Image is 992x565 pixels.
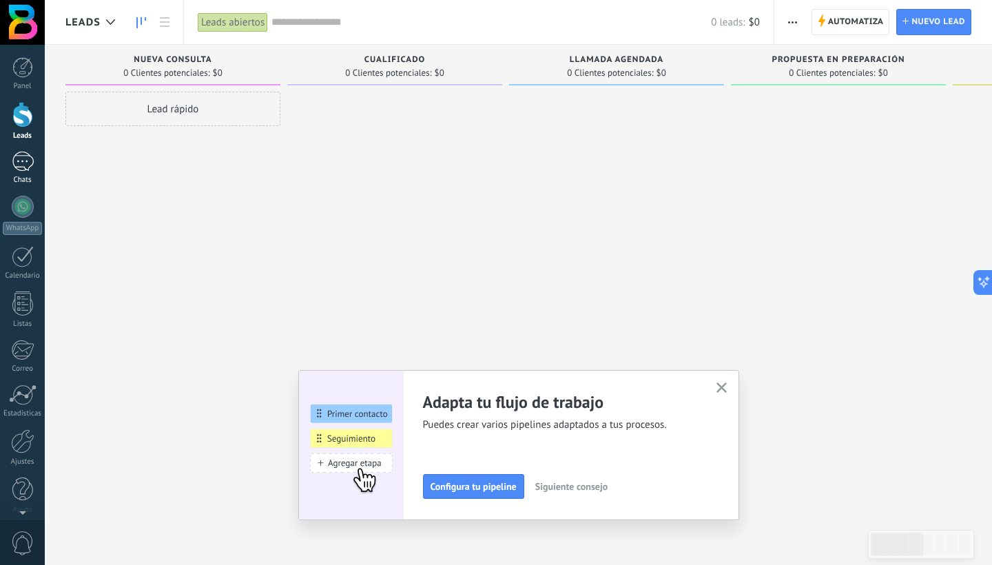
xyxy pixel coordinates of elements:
[423,391,700,413] h2: Adapta tu flujo de trabajo
[535,482,608,491] span: Siguiente consejo
[812,9,890,35] a: Automatiza
[72,55,273,67] div: Nueva consulta
[3,271,43,280] div: Calendario
[213,69,223,77] span: $0
[3,222,42,235] div: WhatsApp
[878,69,888,77] span: $0
[153,9,176,36] a: Lista
[65,16,101,29] span: Leads
[3,364,43,373] div: Correo
[789,69,875,77] span: 0 Clientes potenciales:
[3,320,43,329] div: Listas
[3,409,43,418] div: Estadísticas
[911,10,965,34] span: Nuevo lead
[431,482,517,491] span: Configura tu pipeline
[364,55,426,65] span: Cualificado
[345,69,431,77] span: 0 Clientes potenciales:
[657,69,666,77] span: $0
[3,458,43,466] div: Ajustes
[529,476,614,497] button: Siguiente consejo
[130,9,153,36] a: Leads
[783,9,803,35] button: Más
[828,10,884,34] span: Automatiza
[123,69,209,77] span: 0 Clientes potenciales:
[435,69,444,77] span: $0
[198,12,268,32] div: Leads abiertos
[294,55,495,67] div: Cualificado
[516,55,717,67] div: Llamada agendada
[896,9,971,35] a: Nuevo lead
[65,92,280,126] div: Lead rápido
[3,176,43,185] div: Chats
[711,16,745,29] span: 0 leads:
[772,55,905,65] span: Propuesta en preparación
[749,16,760,29] span: $0
[738,55,939,67] div: Propuesta en preparación
[3,82,43,91] div: Panel
[423,418,700,432] span: Puedes crear varios pipelines adaptados a tus procesos.
[423,474,524,499] button: Configura tu pipeline
[567,69,653,77] span: 0 Clientes potenciales:
[570,55,663,65] span: Llamada agendada
[3,132,43,141] div: Leads
[134,55,211,65] span: Nueva consulta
